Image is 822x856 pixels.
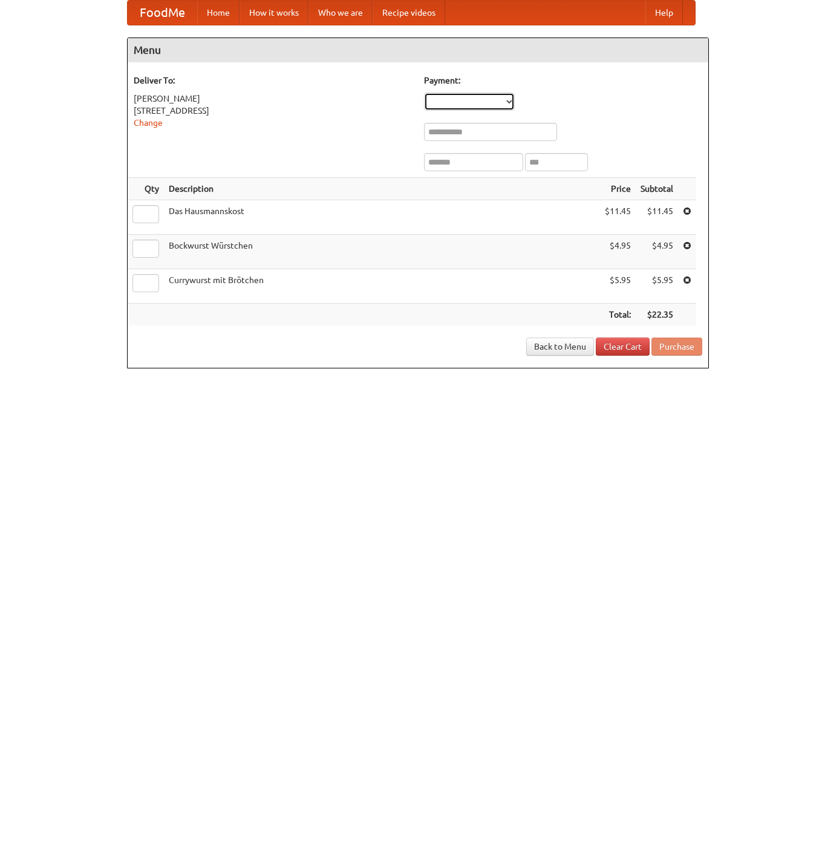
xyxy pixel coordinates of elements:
[134,74,412,87] h5: Deliver To:
[164,178,600,200] th: Description
[651,338,702,356] button: Purchase
[128,1,197,25] a: FoodMe
[636,269,678,304] td: $5.95
[134,105,412,117] div: [STREET_ADDRESS]
[636,235,678,269] td: $4.95
[164,200,600,235] td: Das Hausmannskost
[308,1,373,25] a: Who we are
[600,304,636,326] th: Total:
[134,118,163,128] a: Change
[636,178,678,200] th: Subtotal
[240,1,308,25] a: How it works
[164,235,600,269] td: Bockwurst Würstchen
[596,338,650,356] a: Clear Cart
[600,235,636,269] td: $4.95
[164,269,600,304] td: Currywurst mit Brötchen
[373,1,445,25] a: Recipe videos
[526,338,594,356] a: Back to Menu
[424,74,702,87] h5: Payment:
[636,200,678,235] td: $11.45
[600,269,636,304] td: $5.95
[645,1,683,25] a: Help
[128,178,164,200] th: Qty
[600,200,636,235] td: $11.45
[636,304,678,326] th: $22.35
[197,1,240,25] a: Home
[134,93,412,105] div: [PERSON_NAME]
[128,38,708,62] h4: Menu
[600,178,636,200] th: Price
